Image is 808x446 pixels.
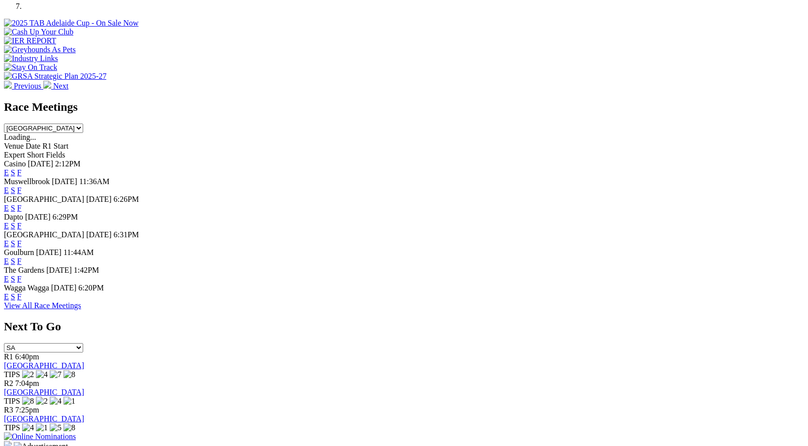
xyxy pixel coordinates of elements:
a: E [4,186,9,194]
img: 1 [36,423,48,432]
span: [GEOGRAPHIC_DATA] [4,195,84,203]
a: Next [43,82,68,90]
img: GRSA Strategic Plan 2025-27 [4,72,106,81]
span: R1 [4,352,13,361]
a: E [4,239,9,248]
img: 4 [36,370,48,379]
img: Online Nominations [4,432,76,441]
img: Stay On Track [4,63,57,72]
a: F [17,186,22,194]
span: 6:29PM [53,213,78,221]
a: S [11,239,15,248]
img: 4 [50,397,62,406]
span: R2 [4,379,13,387]
img: 4 [22,423,34,432]
span: TIPS [4,370,20,379]
a: S [11,257,15,265]
span: R1 Start [42,142,68,150]
span: 7:25pm [15,406,39,414]
img: 7 [50,370,62,379]
img: 1 [63,397,75,406]
a: E [4,257,9,265]
a: F [17,292,22,301]
img: 2025 TAB Adelaide Cup - On Sale Now [4,19,139,28]
span: Expert [4,151,25,159]
span: R3 [4,406,13,414]
span: Date [26,142,40,150]
img: 5 [50,423,62,432]
a: S [11,275,15,283]
span: 2:12PM [55,159,81,168]
a: S [11,222,15,230]
a: E [4,168,9,177]
span: The Gardens [4,266,44,274]
span: [GEOGRAPHIC_DATA] [4,230,84,239]
span: Casino [4,159,26,168]
span: Dapto [4,213,23,221]
h2: Race Meetings [4,100,804,114]
a: F [17,257,22,265]
a: F [17,222,22,230]
img: IER REPORT [4,36,56,45]
span: 11:36AM [79,177,110,186]
span: Loading... [4,133,36,141]
img: 2 [36,397,48,406]
a: [GEOGRAPHIC_DATA] [4,414,84,423]
span: 1:42PM [74,266,99,274]
span: 6:20PM [78,284,104,292]
a: F [17,275,22,283]
span: Venue [4,142,24,150]
a: F [17,168,22,177]
a: E [4,222,9,230]
a: F [17,204,22,212]
span: [DATE] [86,230,112,239]
span: 6:26PM [114,195,139,203]
span: [DATE] [46,266,72,274]
a: S [11,168,15,177]
a: Previous [4,82,43,90]
h2: Next To Go [4,320,804,333]
span: [DATE] [86,195,112,203]
span: 6:31PM [114,230,139,239]
a: E [4,292,9,301]
span: [DATE] [52,177,77,186]
span: TIPS [4,423,20,432]
span: [DATE] [25,213,51,221]
span: Fields [46,151,65,159]
span: 7:04pm [15,379,39,387]
span: [DATE] [36,248,62,256]
a: S [11,204,15,212]
img: Greyhounds As Pets [4,45,76,54]
img: 8 [63,423,75,432]
span: Muswellbrook [4,177,50,186]
img: Cash Up Your Club [4,28,73,36]
a: E [4,275,9,283]
span: Previous [14,82,41,90]
span: 6:40pm [15,352,39,361]
a: S [11,292,15,301]
a: [GEOGRAPHIC_DATA] [4,388,84,396]
span: Short [27,151,44,159]
a: S [11,186,15,194]
img: chevron-right-pager-white.svg [43,81,51,89]
img: chevron-left-pager-white.svg [4,81,12,89]
img: 8 [22,397,34,406]
span: [DATE] [51,284,77,292]
span: Goulburn [4,248,34,256]
span: [DATE] [28,159,53,168]
a: F [17,239,22,248]
span: Next [53,82,68,90]
img: 2 [22,370,34,379]
span: 11:44AM [63,248,94,256]
a: E [4,204,9,212]
img: Industry Links [4,54,58,63]
a: View All Race Meetings [4,301,81,310]
span: Wagga Wagga [4,284,49,292]
img: 8 [63,370,75,379]
a: [GEOGRAPHIC_DATA] [4,361,84,370]
span: TIPS [4,397,20,405]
